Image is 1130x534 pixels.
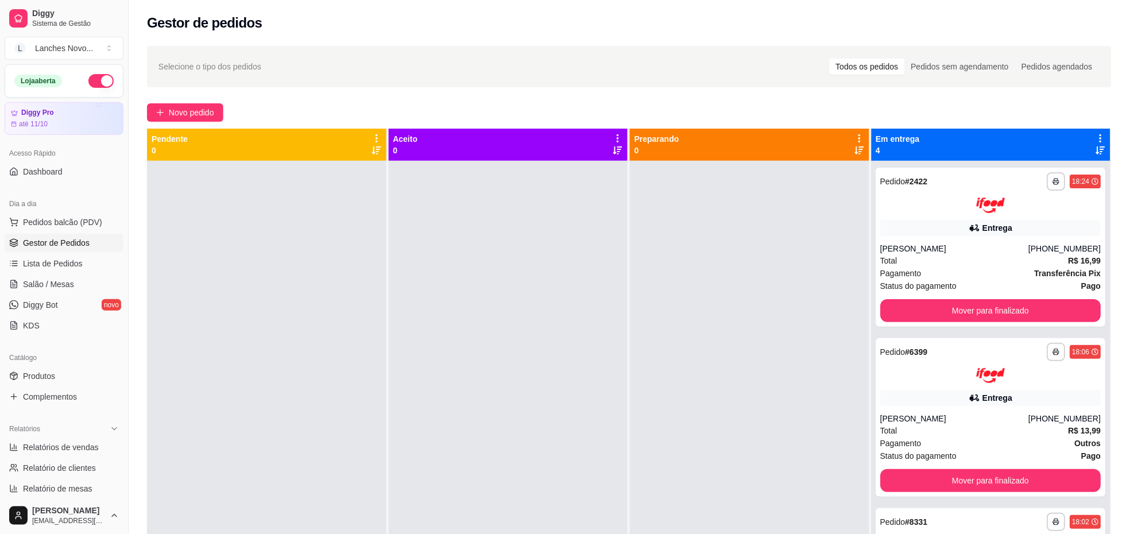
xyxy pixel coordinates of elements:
[23,166,63,177] span: Dashboard
[5,37,123,60] button: Select a team
[14,42,26,54] span: L
[983,392,1013,404] div: Entrega
[5,102,123,135] a: Diggy Proaté 11/10
[32,9,119,19] span: Diggy
[977,368,1005,384] img: ifood
[158,60,261,73] span: Selecione o tipo dos pedidos
[881,177,906,186] span: Pedido
[14,75,62,87] div: Loja aberta
[5,479,123,498] a: Relatório de mesas
[23,258,83,269] span: Lista de Pedidos
[23,391,77,403] span: Complementos
[5,349,123,367] div: Catálogo
[881,424,898,437] span: Total
[876,145,920,156] p: 4
[977,198,1005,213] img: ifood
[1029,243,1101,254] div: [PHONE_NUMBER]
[393,145,418,156] p: 0
[1073,177,1090,186] div: 18:24
[881,243,1029,254] div: [PERSON_NAME]
[983,222,1013,234] div: Entrega
[5,316,123,335] a: KDS
[881,280,957,292] span: Status do pagamento
[5,296,123,314] a: Diggy Botnovo
[23,462,96,474] span: Relatório de clientes
[1015,59,1099,75] div: Pedidos agendados
[5,144,123,162] div: Acesso Rápido
[881,254,898,267] span: Total
[32,506,105,516] span: [PERSON_NAME]
[9,424,40,434] span: Relatórios
[905,517,928,527] strong: # 8331
[19,119,48,129] article: até 11/10
[23,278,74,290] span: Salão / Mesas
[634,133,679,145] p: Preparando
[876,133,920,145] p: Em entrega
[5,502,123,529] button: [PERSON_NAME][EMAIL_ADDRESS][DOMAIN_NAME]
[881,267,922,280] span: Pagamento
[5,234,123,252] a: Gestor de Pedidos
[881,469,1102,492] button: Mover para finalizado
[169,106,214,119] span: Novo pedido
[1082,281,1101,291] strong: Pago
[147,14,262,32] h2: Gestor de pedidos
[905,347,928,357] strong: # 6399
[5,438,123,456] a: Relatórios de vendas
[1073,347,1090,357] div: 18:06
[5,275,123,293] a: Salão / Mesas
[35,42,93,54] div: Lanches Novo ...
[1082,451,1101,461] strong: Pago
[1069,256,1101,265] strong: R$ 16,99
[23,299,58,311] span: Diggy Bot
[1069,426,1101,435] strong: R$ 13,99
[881,299,1102,322] button: Mover para finalizado
[5,367,123,385] a: Produtos
[32,19,119,28] span: Sistema de Gestão
[881,347,906,357] span: Pedido
[393,133,418,145] p: Aceito
[23,237,90,249] span: Gestor de Pedidos
[881,450,957,462] span: Status do pagamento
[21,109,54,117] article: Diggy Pro
[147,103,223,122] button: Novo pedido
[23,370,55,382] span: Produtos
[23,216,102,228] span: Pedidos balcão (PDV)
[881,517,906,527] span: Pedido
[23,442,99,453] span: Relatórios de vendas
[1035,269,1101,278] strong: Transferência Pix
[152,145,188,156] p: 0
[5,162,123,181] a: Dashboard
[905,177,928,186] strong: # 2422
[5,459,123,477] a: Relatório de clientes
[32,516,105,525] span: [EMAIL_ADDRESS][DOMAIN_NAME]
[23,483,92,494] span: Relatório de mesas
[156,109,164,117] span: plus
[23,320,40,331] span: KDS
[905,59,1015,75] div: Pedidos sem agendamento
[1029,413,1101,424] div: [PHONE_NUMBER]
[1073,517,1090,527] div: 18:02
[5,213,123,231] button: Pedidos balcão (PDV)
[5,5,123,32] a: DiggySistema de Gestão
[1075,439,1101,448] strong: Outros
[830,59,905,75] div: Todos os pedidos
[881,437,922,450] span: Pagamento
[152,133,188,145] p: Pendente
[88,74,114,88] button: Alterar Status
[5,388,123,406] a: Complementos
[634,145,679,156] p: 0
[881,413,1029,424] div: [PERSON_NAME]
[5,195,123,213] div: Dia a dia
[5,254,123,273] a: Lista de Pedidos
